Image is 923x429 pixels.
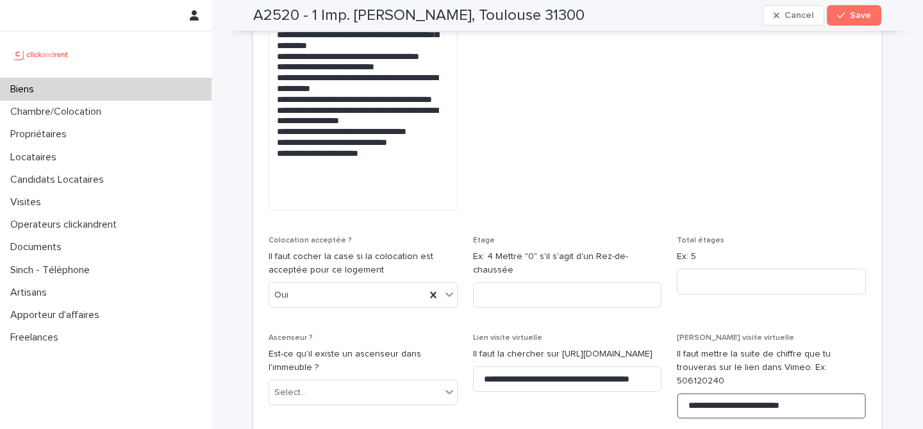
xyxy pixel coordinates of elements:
[5,174,114,186] p: Candidats Locataires
[274,289,288,302] span: Oui
[5,106,112,118] p: Chambre/Colocation
[850,11,871,20] span: Save
[5,128,77,140] p: Propriétaires
[677,237,724,244] span: Total étages
[785,11,813,20] span: Cancel
[5,332,69,344] p: Freelances
[677,348,866,387] p: Il faut mettre la suite de chiffre que tu trouveras sur le lien dans Vimeo. Ex: 506120240
[473,250,662,277] p: Ex: 4 Mettre "0" s'il s'agit d'un Rez-de-chaussée
[473,237,495,244] span: Etage
[253,6,585,25] h2: A2520 - 1 Imp. [PERSON_NAME], Toulouse 31300
[5,264,100,276] p: Sinch - Téléphone
[5,309,110,321] p: Apporteur d'affaires
[677,334,794,342] span: [PERSON_NAME] visite virtuelle
[5,241,72,253] p: Documents
[473,334,542,342] span: Lien visite virtuelle
[269,334,313,342] span: Ascenseur ?
[473,348,662,361] p: Il faut la chercher sur [URL][DOMAIN_NAME]
[5,287,57,299] p: Artisans
[269,250,458,277] p: Il faut cocher la case si la colocation est acceptée pour ce logement
[274,386,306,400] div: Select...
[677,250,866,264] p: Ex: 5
[827,5,881,26] button: Save
[269,237,352,244] span: Colocation acceptée ?
[5,219,127,231] p: Operateurs clickandrent
[5,196,51,208] p: Visites
[269,348,458,374] p: Est-ce qu'il existe un ascenseur dans l'immeuble ?
[10,42,72,67] img: UCB0brd3T0yccxBKYDjQ
[763,5,824,26] button: Cancel
[5,151,67,164] p: Locataires
[5,83,44,96] p: Biens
